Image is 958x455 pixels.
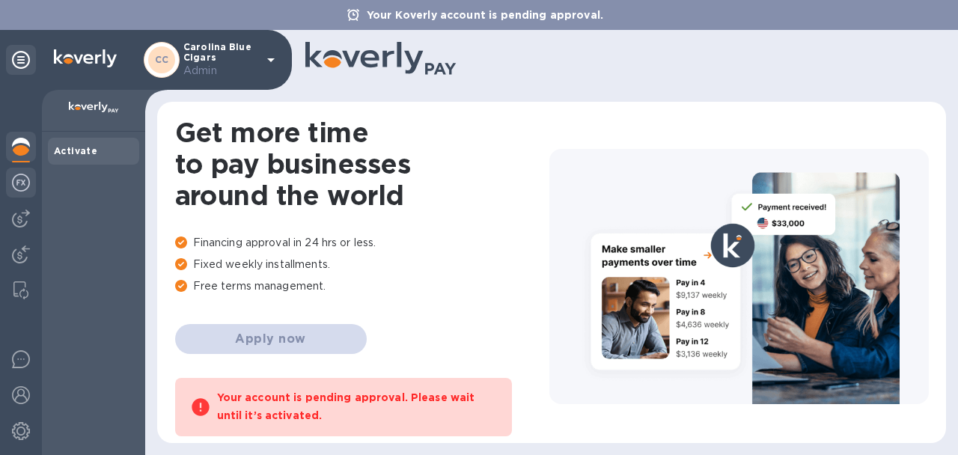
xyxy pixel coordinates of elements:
h1: Get more time to pay businesses around the world [175,117,549,211]
b: Activate [54,145,97,156]
p: Admin [183,63,258,79]
div: Unpin categories [6,45,36,75]
p: Carolina Blue Cigars [183,42,258,79]
p: Financing approval in 24 hrs or less. [175,235,549,251]
img: Foreign exchange [12,174,30,192]
p: Your Koverly account is pending approval. [359,7,611,22]
p: Free terms management. [175,278,549,294]
b: CC [155,54,169,65]
b: Your account is pending approval. Please wait until it’s activated. [217,391,475,421]
img: Logo [54,49,117,67]
p: Fixed weekly installments. [175,257,549,272]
